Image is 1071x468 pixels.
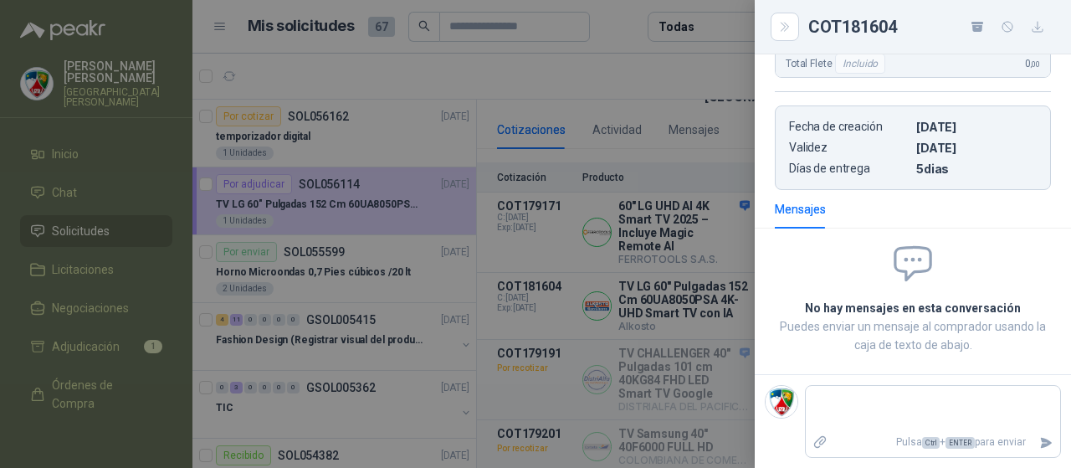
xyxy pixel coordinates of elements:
[922,437,940,449] span: Ctrl
[916,120,1037,134] p: [DATE]
[806,428,834,457] label: Adjuntar archivos
[835,54,885,74] div: Incluido
[775,200,826,219] div: Mensajes
[1033,428,1060,457] button: Enviar
[1025,58,1040,69] span: 0
[775,299,1051,317] h2: No hay mensajes en esta conversación
[1030,59,1040,69] span: ,00
[775,317,1051,354] p: Puedes enviar un mensaje al comprador usando la caja de texto de abajo.
[789,141,910,155] p: Validez
[789,162,910,176] p: Días de entrega
[916,141,1037,155] p: [DATE]
[834,428,1033,457] p: Pulsa + para enviar
[945,437,975,449] span: ENTER
[775,17,795,37] button: Close
[789,120,910,134] p: Fecha de creación
[808,13,1051,40] div: COT181604
[916,162,1037,176] p: 5 dias
[786,54,889,74] span: Total Flete
[766,386,797,418] img: Company Logo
